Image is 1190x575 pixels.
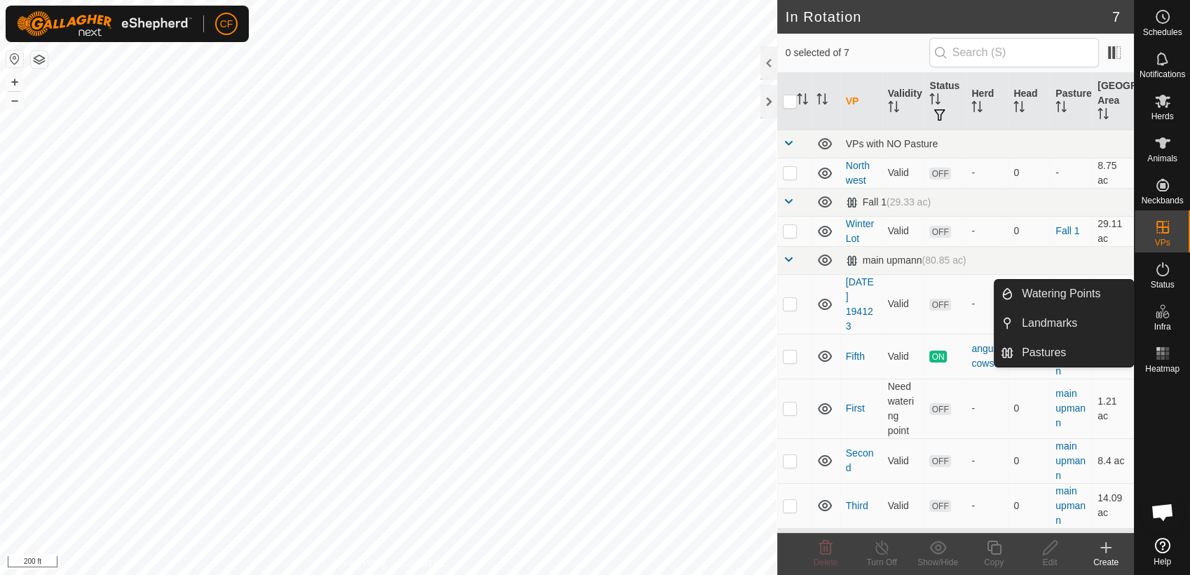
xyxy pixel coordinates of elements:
[1022,285,1100,302] span: Watering Points
[1154,238,1170,247] span: VPs
[971,165,1002,180] div: -
[1055,225,1079,236] a: Fall 1
[929,403,950,415] span: OFF
[971,401,1002,416] div: -
[971,103,983,114] p-sorticon: Activate to sort
[971,224,1002,238] div: -
[1013,309,1133,337] a: Landmarks
[1097,110,1109,121] p-sorticon: Activate to sort
[971,341,1002,371] div: angus cows
[846,255,966,266] div: main upmann
[994,339,1133,367] li: Pastures
[816,95,828,107] p-sorticon: Activate to sort
[1055,440,1086,481] a: main upmann
[929,299,950,311] span: OFF
[971,297,1002,311] div: -
[6,50,23,67] button: Reset Map
[1150,280,1174,289] span: Status
[846,276,874,332] a: [DATE] 194123
[333,557,385,569] a: Privacy Policy
[1092,483,1134,528] td: 14.09 ac
[840,73,882,130] th: VP
[846,500,868,511] a: Third
[797,95,808,107] p-sorticon: Activate to sort
[846,447,874,473] a: Second
[882,73,924,130] th: Validity
[1147,154,1177,163] span: Animals
[1013,339,1133,367] a: Pastures
[1092,379,1134,438] td: 1.21 ac
[6,74,23,90] button: +
[1142,491,1184,533] div: Open chat
[1140,70,1185,79] span: Notifications
[1112,6,1120,27] span: 7
[1142,28,1182,36] span: Schedules
[814,557,838,567] span: Delete
[1013,280,1133,308] a: Watering Points
[1151,112,1173,121] span: Herds
[846,351,865,362] a: Fifth
[1141,196,1183,205] span: Neckbands
[846,138,1128,149] div: VPs with NO Pasture
[929,226,950,238] span: OFF
[922,255,966,266] span: (80.85 ac)
[1055,485,1086,526] a: main upmann
[1092,158,1134,188] td: 8.75 ac
[929,455,950,467] span: OFF
[31,51,48,68] button: Map Layers
[846,218,874,244] a: Winter Lot
[1022,344,1066,361] span: Pastures
[910,556,966,569] div: Show/Hide
[929,351,946,363] span: ON
[6,92,23,109] button: –
[924,73,966,130] th: Status
[1154,557,1171,566] span: Help
[929,38,1099,67] input: Search (S)
[1154,323,1170,331] span: Infra
[1055,388,1086,428] a: main upmann
[786,46,929,60] span: 0 selected of 7
[971,499,1002,513] div: -
[1008,158,1050,188] td: 0
[846,402,865,414] a: First
[1135,532,1190,571] a: Help
[929,95,941,107] p-sorticon: Activate to sort
[887,196,931,208] span: (29.33 ac)
[882,379,924,438] td: Need watering point
[786,8,1112,25] h2: In Rotation
[1092,438,1134,483] td: 8.4 ac
[882,438,924,483] td: Valid
[929,168,950,180] span: OFF
[971,454,1002,468] div: -
[1008,216,1050,246] td: 0
[1013,103,1025,114] p-sorticon: Activate to sort
[929,500,950,512] span: OFF
[1008,483,1050,528] td: 0
[1008,274,1050,334] td: 0
[1145,365,1179,373] span: Heatmap
[1008,73,1050,130] th: Head
[1008,379,1050,438] td: 0
[882,334,924,379] td: Valid
[966,73,1008,130] th: Herd
[402,557,444,569] a: Contact Us
[882,274,924,334] td: Valid
[882,158,924,188] td: Valid
[220,17,233,32] span: CF
[1050,73,1092,130] th: Pasture
[1055,336,1086,377] a: main upmann
[882,483,924,528] td: Valid
[966,556,1022,569] div: Copy
[1008,438,1050,483] td: 0
[846,160,870,186] a: Northwest
[1092,73,1134,130] th: [GEOGRAPHIC_DATA] Area
[882,216,924,246] td: Valid
[1022,556,1078,569] div: Edit
[1078,556,1134,569] div: Create
[854,556,910,569] div: Turn Off
[994,309,1133,337] li: Landmarks
[1092,216,1134,246] td: 29.11 ac
[1050,158,1092,188] td: -
[1092,274,1134,334] td: 9.96 ac
[17,11,192,36] img: Gallagher Logo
